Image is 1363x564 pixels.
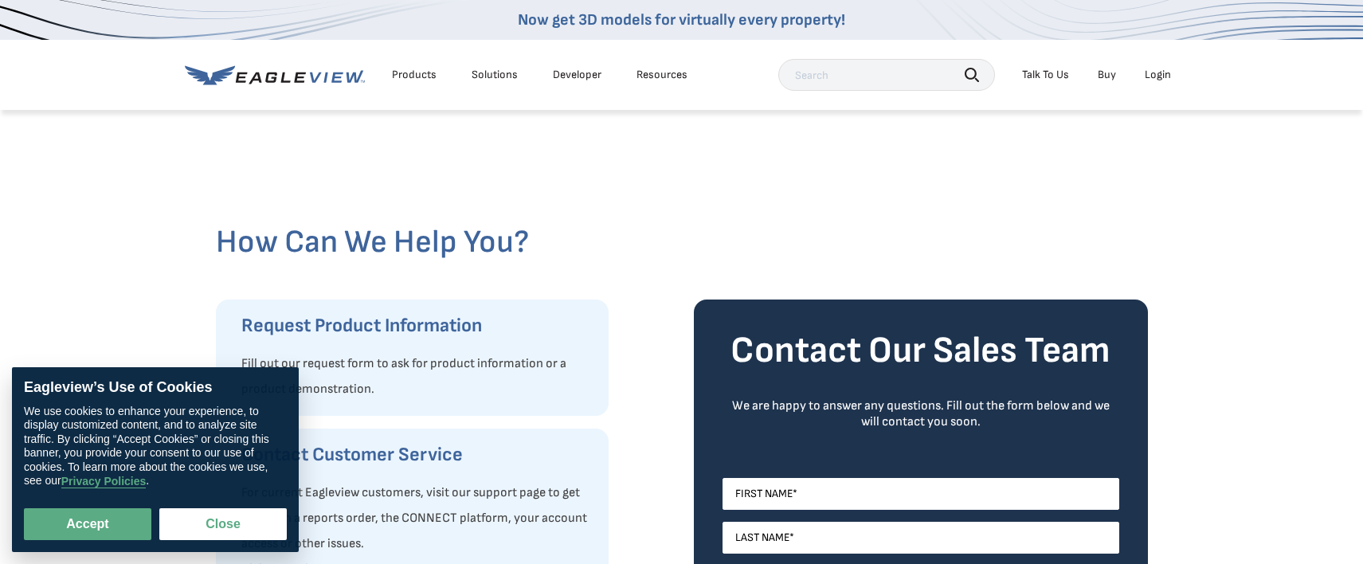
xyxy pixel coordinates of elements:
div: Talk To Us [1022,68,1069,82]
input: Search [778,59,995,91]
div: We use cookies to enhance your experience, to display customized content, and to analyze site tra... [24,405,287,488]
h3: Contact Customer Service [241,442,593,468]
div: Login [1145,68,1171,82]
p: Fill out our request form to ask for product information or a product demonstration. [241,351,593,402]
div: Solutions [472,68,518,82]
button: Close [159,508,287,540]
strong: Contact Our Sales Team [730,329,1110,373]
div: Resources [636,68,687,82]
h3: Request Product Information [241,313,593,339]
div: We are happy to answer any questions. Fill out the form below and we will contact you soon. [723,398,1119,430]
h2: How Can We Help You? [216,223,1148,261]
p: For current Eagleview customers, visit our support page to get help with a reports order, the CON... [241,480,593,557]
div: Products [392,68,437,82]
a: Developer [553,68,601,82]
a: Now get 3D models for virtually every property! [518,10,845,29]
button: Accept [24,508,151,540]
a: Privacy Policies [61,475,147,488]
a: Buy [1098,68,1116,82]
div: Eagleview’s Use of Cookies [24,379,287,397]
